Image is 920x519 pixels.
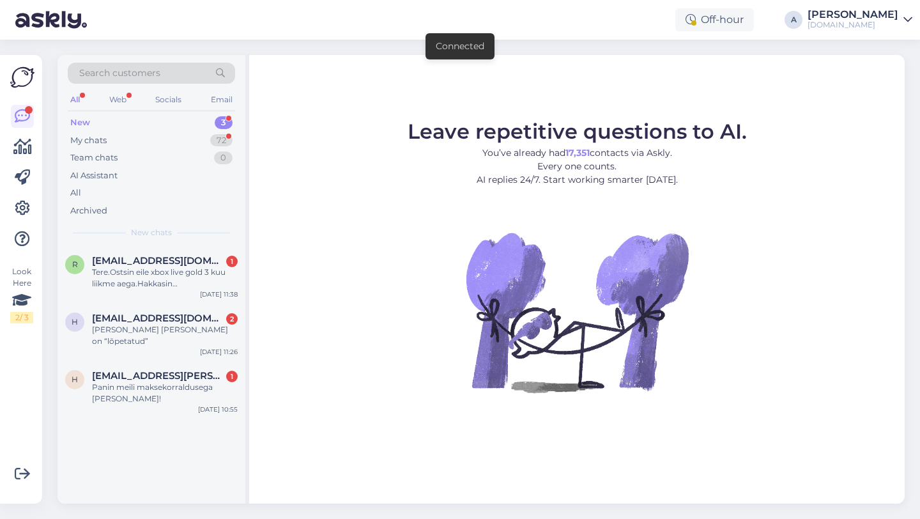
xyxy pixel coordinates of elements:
[68,91,82,108] div: All
[198,405,238,414] div: [DATE] 10:55
[200,290,238,299] div: [DATE] 11:38
[70,116,90,129] div: New
[226,371,238,382] div: 1
[408,146,747,187] p: You’ve already had contacts via Askly. Every one counts. AI replies 24/7. Start working smarter [...
[226,313,238,325] div: 2
[70,187,81,199] div: All
[70,151,118,164] div: Team chats
[79,66,160,80] span: Search customers
[436,40,484,53] div: Connected
[10,312,33,323] div: 2 / 3
[131,227,172,238] span: New chats
[200,347,238,357] div: [DATE] 11:26
[92,255,225,267] span: renemelb@gmail.com
[215,116,233,129] div: 3
[107,91,129,108] div: Web
[675,8,754,31] div: Off-hour
[10,266,33,323] div: Look Here
[808,10,898,20] div: [PERSON_NAME]
[808,10,912,30] a: [PERSON_NAME][DOMAIN_NAME]
[92,313,225,324] span: hugo.edela24@gmail.com
[208,91,235,108] div: Email
[92,267,238,290] div: Tere.Ostsin eile xbox live gold 3 kuu liikme aega.Hakkasin [PERSON_NAME] aktiveerima,aga ei saanu...
[70,205,107,217] div: Archived
[210,134,233,147] div: 72
[226,256,238,267] div: 1
[153,91,184,108] div: Socials
[808,20,898,30] div: [DOMAIN_NAME]
[92,324,238,347] div: [PERSON_NAME] [PERSON_NAME] on “lõpetatud”
[72,317,78,327] span: h
[408,119,747,144] span: Leave repetitive questions to AI.
[72,259,78,269] span: r
[72,375,78,384] span: h
[92,382,238,405] div: Panin meili maksekorraldusega [PERSON_NAME]!
[92,370,225,382] span: hallisoo.barbara@gmail.com
[70,169,118,182] div: AI Assistant
[10,65,34,89] img: Askly Logo
[565,147,590,159] b: 17,351
[785,11,802,29] div: A
[70,134,107,147] div: My chats
[462,197,692,427] img: No Chat active
[214,151,233,164] div: 0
